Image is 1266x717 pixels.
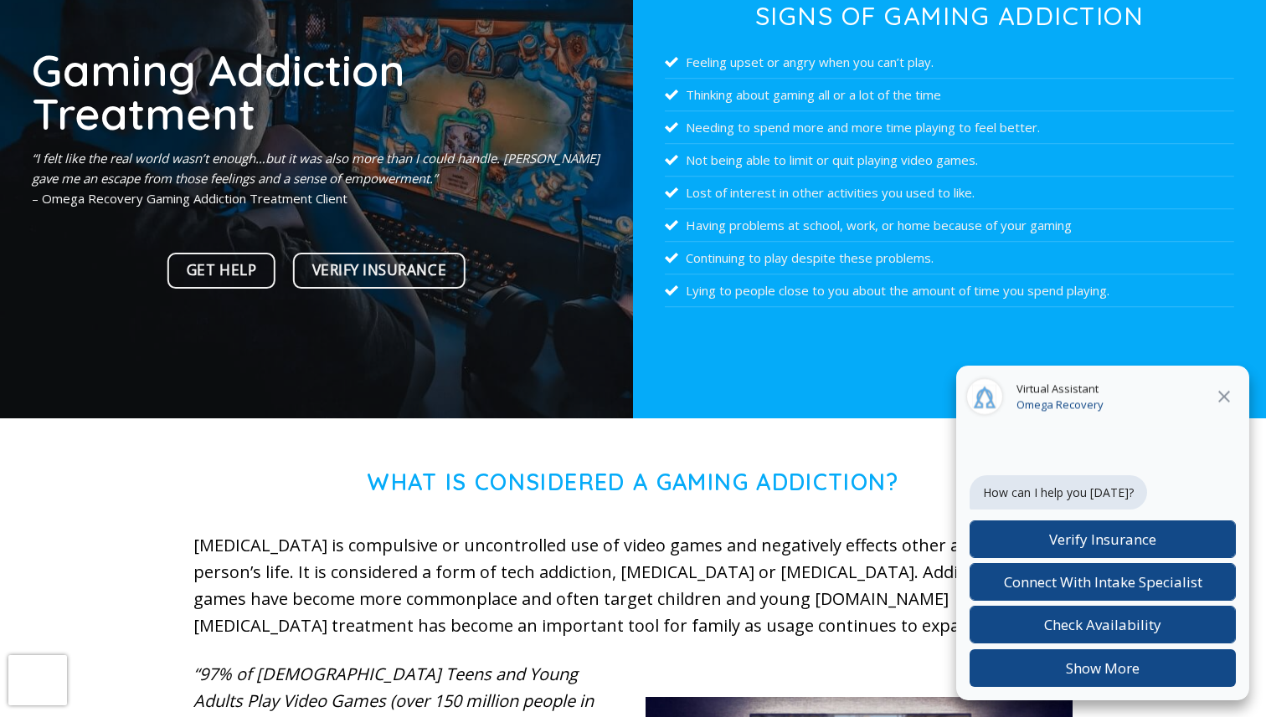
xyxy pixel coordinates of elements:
li: Thinking about gaming all or a lot of the time [665,79,1234,111]
span: Verify Insurance [312,259,446,282]
li: Needing to spend more and more time playing to feel better. [665,111,1234,144]
h1: Gaming Addiction Treatment [32,48,601,136]
a: Verify Insurance [293,253,466,289]
p: – Omega Recovery Gaming Addiction Treatment Client [32,148,601,208]
h1: What is Considered a Gaming Addiction? [193,469,1073,496]
h3: Signs of Gaming Addiction [665,3,1234,28]
li: Lost of interest in other activities you used to like. [665,177,1234,209]
li: Lying to people close to you about the amount of time you spend playing. [665,274,1234,307]
li: Not being able to limit or quit playing video games. [665,144,1234,177]
li: Continuing to play despite these problems. [665,242,1234,274]
li: Having problems at school, work, or home because of your gaming [665,209,1234,242]
p: [MEDICAL_DATA] is compulsive or uncontrolled use of video games and negatively effects other area... [193,532,1073,639]
li: Feeling upset or angry when you can’t play. [665,46,1234,79]
em: “I felt like the real world wasn’t enough…but it was also more than I could handle. [PERSON_NAME]... [32,150,600,187]
a: Get Help [167,253,275,289]
span: Get Help [187,259,256,282]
